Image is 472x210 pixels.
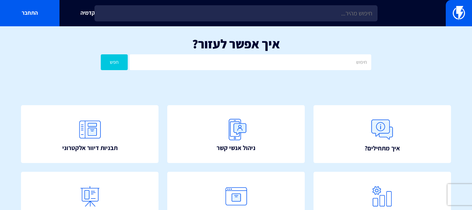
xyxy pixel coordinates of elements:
a: תבניות דיוור אלקטרוני [21,105,158,163]
input: חיפוש מהיר... [94,5,378,21]
span: איך מתחילים? [365,144,400,153]
span: תבניות דיוור אלקטרוני [62,143,118,153]
h1: איך אפשר לעזור? [10,37,462,51]
span: ניהול אנשי קשר [217,143,255,153]
a: ניהול אנשי קשר [167,105,305,163]
input: חיפוש [129,54,372,70]
button: חפש [101,54,128,70]
a: איך מתחילים? [314,105,451,163]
